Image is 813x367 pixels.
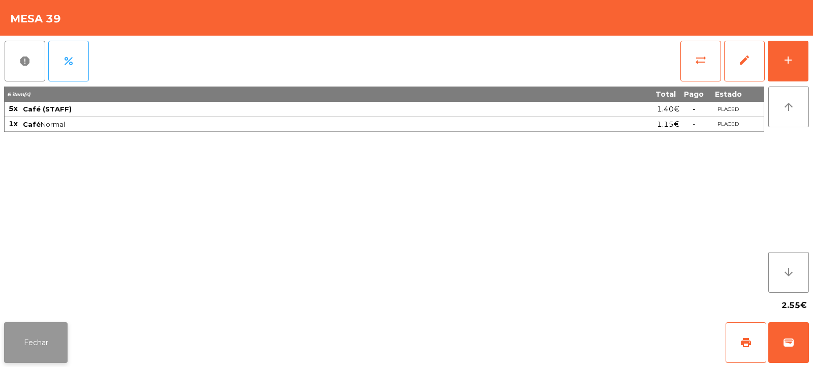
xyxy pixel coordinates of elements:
[4,322,68,363] button: Fechar
[768,252,809,293] button: arrow_downward
[768,41,808,81] button: add
[782,54,794,66] div: add
[48,41,89,81] button: percent
[9,104,18,113] span: 5x
[23,120,443,128] span: Normal
[740,336,752,349] span: print
[9,119,18,128] span: 1x
[695,54,707,66] span: sync_alt
[783,336,795,349] span: wallet
[693,120,696,129] span: -
[708,102,748,117] td: PLACED
[657,118,679,131] span: 1.15€
[768,322,809,363] button: wallet
[23,120,41,128] span: Café
[708,117,748,132] td: PLACED
[680,41,721,81] button: sync_alt
[738,54,751,66] span: edit
[7,91,30,98] span: 6 item(s)
[768,87,809,127] button: arrow_upward
[726,322,766,363] button: print
[783,266,795,278] i: arrow_downward
[783,101,795,113] i: arrow_upward
[693,104,696,114] span: -
[5,41,45,81] button: report
[680,87,708,102] th: Pago
[444,87,680,102] th: Total
[724,41,765,81] button: edit
[781,298,807,313] span: 2.55€
[62,55,75,67] span: percent
[10,11,61,26] h4: Mesa 39
[19,55,31,67] span: report
[708,87,748,102] th: Estado
[657,102,679,116] span: 1.40€
[23,105,72,113] span: Café (STAFF)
